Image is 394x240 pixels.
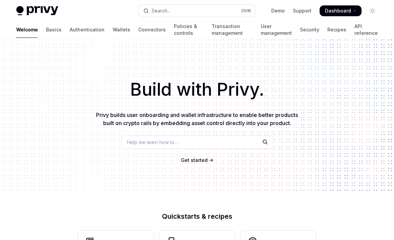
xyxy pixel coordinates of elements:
span: Dashboard [325,7,351,14]
a: Transaction management [212,22,253,38]
a: Get started [181,157,208,164]
a: Recipes [327,22,346,38]
h1: Build with Privy. [11,76,383,103]
a: Authentication [70,22,105,38]
a: Policies & controls [174,22,204,38]
div: Search... [152,7,170,15]
button: Toggle dark mode [367,5,378,16]
span: Privy builds user onboarding and wallet infrastructure to enable better products built on crypto ... [96,112,298,126]
a: Security [300,22,319,38]
a: User management [261,22,292,38]
a: Wallets [113,22,130,38]
a: API reference [354,22,378,38]
a: Basics [46,22,62,38]
a: Connectors [138,22,166,38]
span: Get started [181,157,208,163]
span: Help me learn how to… [127,139,178,146]
a: Dashboard [320,5,362,16]
img: light logo [16,6,58,16]
span: Ctrl K [241,8,251,14]
button: Open search [139,5,256,17]
a: Demo [271,7,285,14]
a: Welcome [16,22,38,38]
a: Support [293,7,311,14]
h2: Quickstarts & recipes [78,213,316,220]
